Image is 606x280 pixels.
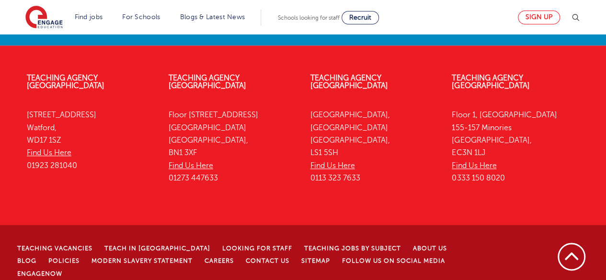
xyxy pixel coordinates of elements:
[169,161,213,170] a: Find Us Here
[17,270,62,277] a: EngageNow
[310,74,388,90] a: Teaching Agency [GEOGRAPHIC_DATA]
[205,258,234,264] a: Careers
[75,13,103,21] a: Find jobs
[122,13,160,21] a: For Schools
[342,258,445,264] a: Follow us on Social Media
[169,74,246,90] a: Teaching Agency [GEOGRAPHIC_DATA]
[180,13,245,21] a: Blogs & Latest News
[452,109,579,184] p: Floor 1, [GEOGRAPHIC_DATA] 155-157 Minories [GEOGRAPHIC_DATA], EC3N 1LJ 0333 150 8020
[27,109,154,171] p: [STREET_ADDRESS] Watford, WD17 1SZ 01923 281040
[104,245,210,252] a: Teach in [GEOGRAPHIC_DATA]
[452,74,529,90] a: Teaching Agency [GEOGRAPHIC_DATA]
[48,258,80,264] a: Policies
[342,11,379,24] a: Recruit
[278,14,340,21] span: Schools looking for staff
[25,6,63,30] img: Engage Education
[310,161,355,170] a: Find Us Here
[452,161,496,170] a: Find Us Here
[91,258,193,264] a: Modern Slavery Statement
[246,258,289,264] a: Contact Us
[169,109,296,184] p: Floor [STREET_ADDRESS] [GEOGRAPHIC_DATA] [GEOGRAPHIC_DATA], BN1 3XF 01273 447633
[222,245,292,252] a: Looking for staff
[17,258,36,264] a: Blog
[304,245,401,252] a: Teaching jobs by subject
[17,245,92,252] a: Teaching Vacancies
[27,74,104,90] a: Teaching Agency [GEOGRAPHIC_DATA]
[310,109,438,184] p: [GEOGRAPHIC_DATA], [GEOGRAPHIC_DATA] [GEOGRAPHIC_DATA], LS1 5SH 0113 323 7633
[349,14,371,21] span: Recruit
[413,245,447,252] a: About Us
[27,148,71,157] a: Find Us Here
[301,258,330,264] a: Sitemap
[518,11,560,24] a: Sign up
